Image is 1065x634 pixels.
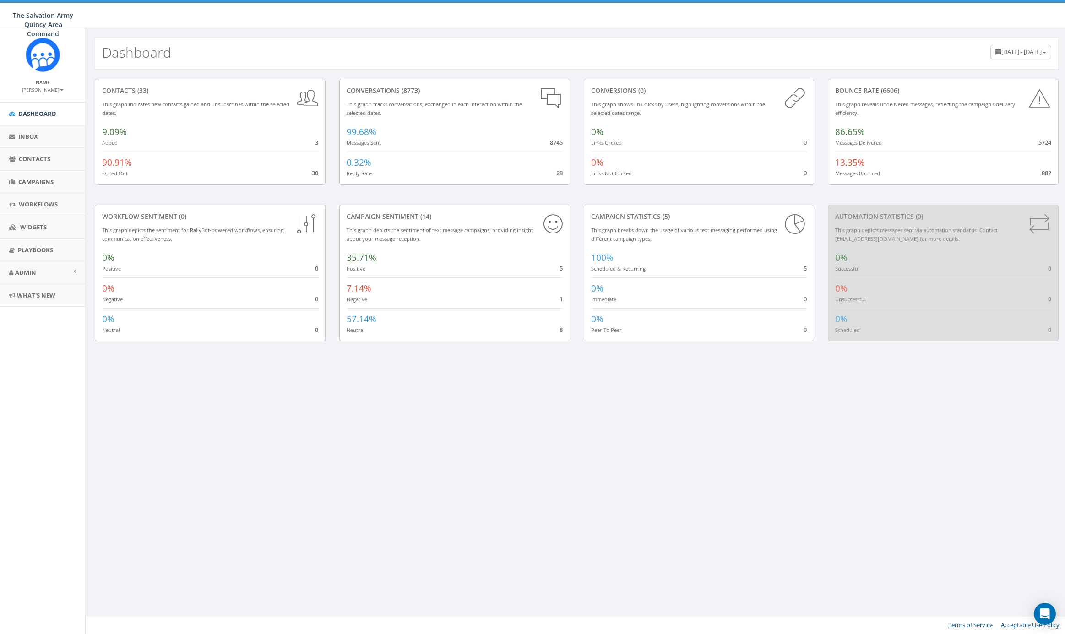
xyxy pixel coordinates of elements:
span: 0 [804,295,807,303]
small: Neutral [347,326,364,333]
span: (8773) [400,86,420,95]
small: Successful [835,265,859,272]
span: (0) [636,86,646,95]
small: Messages Sent [347,139,381,146]
small: This graph depicts the sentiment for RallyBot-powered workflows, ensuring communication effective... [102,227,283,242]
small: Scheduled & Recurring [591,265,646,272]
span: 90.91% [102,157,132,168]
span: 0% [835,252,848,264]
small: Links Not Clicked [591,170,632,177]
span: 86.65% [835,126,865,138]
small: Positive [347,265,365,272]
span: (0) [177,212,186,221]
span: 5724 [1038,138,1051,146]
span: 1 [560,295,563,303]
span: 0% [835,282,848,294]
span: 99.68% [347,126,376,138]
small: [PERSON_NAME] [22,87,64,93]
span: 0 [1048,295,1051,303]
small: Negative [102,296,123,303]
span: Contacts [19,155,50,163]
span: Playbooks [18,246,53,254]
small: Negative [347,296,367,303]
span: Workflows [19,200,58,208]
span: 100% [591,252,614,264]
span: 28 [556,169,563,177]
a: Terms of Service [948,621,993,629]
div: contacts [102,86,318,95]
div: Campaign Sentiment [347,212,563,221]
div: Workflow Sentiment [102,212,318,221]
span: (0) [914,212,923,221]
small: Links Clicked [591,139,622,146]
small: Immediate [591,296,616,303]
span: 0 [315,264,318,272]
span: What's New [17,291,55,299]
span: (6606) [879,86,899,95]
span: 0% [102,252,114,264]
span: 0 [1048,325,1051,334]
span: 0 [1048,264,1051,272]
small: This graph depicts messages sent via automation standards. Contact [EMAIL_ADDRESS][DOMAIN_NAME] f... [835,227,998,242]
span: (14) [418,212,431,221]
span: (33) [136,86,148,95]
span: 8 [560,325,563,334]
span: 0% [102,313,114,325]
span: 30 [312,169,318,177]
span: 0 [804,169,807,177]
small: Messages Delivered [835,139,882,146]
span: 0 [315,325,318,334]
img: Rally_Corp_Icon_1.png [26,38,60,72]
small: This graph indicates new contacts gained and unsubscribes within the selected dates. [102,101,289,116]
span: 35.71% [347,252,376,264]
span: 0.32% [347,157,371,168]
div: Bounce Rate [835,86,1051,95]
span: [DATE] - [DATE] [1001,48,1042,56]
span: (5) [661,212,670,221]
span: 13.35% [835,157,865,168]
small: This graph shows link clicks by users, highlighting conversions within the selected dates range. [591,101,765,116]
small: Messages Bounced [835,170,880,177]
span: Inbox [18,132,38,141]
small: Added [102,139,118,146]
span: 0% [102,282,114,294]
span: 0% [835,313,848,325]
span: 9.09% [102,126,127,138]
div: Open Intercom Messenger [1034,603,1056,625]
span: 57.14% [347,313,376,325]
div: conversations [347,86,563,95]
span: 0 [804,325,807,334]
div: Campaign Statistics [591,212,807,221]
span: 7.14% [347,282,371,294]
small: Opted Out [102,170,128,177]
span: 882 [1042,169,1051,177]
span: 5 [560,264,563,272]
small: Positive [102,265,121,272]
span: 3 [315,138,318,146]
span: Dashboard [18,109,56,118]
div: Automation Statistics [835,212,1051,221]
small: Reply Rate [347,170,372,177]
span: Campaigns [18,178,54,186]
small: This graph tracks conversations, exchanged in each interaction within the selected dates. [347,101,522,116]
span: 0 [315,295,318,303]
span: Admin [15,268,36,276]
div: conversions [591,86,807,95]
small: This graph reveals undelivered messages, reflecting the campaign's delivery efficiency. [835,101,1015,116]
small: Neutral [102,326,120,333]
span: 0% [591,126,603,138]
a: [PERSON_NAME] [22,85,64,93]
small: This graph breaks down the usage of various text messaging performed using different campaign types. [591,227,777,242]
small: Unsuccessful [835,296,866,303]
span: 0% [591,313,603,325]
span: 0% [591,282,603,294]
small: This graph depicts the sentiment of text message campaigns, providing insight about your message ... [347,227,533,242]
span: The Salvation Army Quincy Area Command [13,11,73,38]
small: Name [36,79,50,86]
span: 8745 [550,138,563,146]
span: 5 [804,264,807,272]
span: 0 [804,138,807,146]
small: Peer To Peer [591,326,622,333]
span: 0% [591,157,603,168]
h2: Dashboard [102,45,171,60]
